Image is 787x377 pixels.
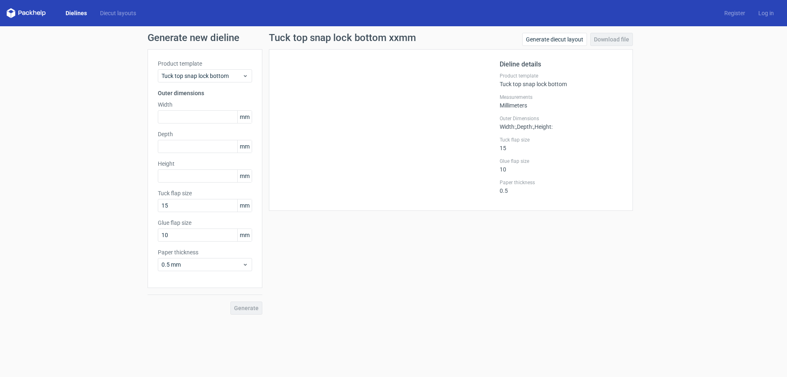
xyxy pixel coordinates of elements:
[500,179,623,186] label: Paper thickness
[516,123,533,130] span: , Depth :
[93,9,143,17] a: Diecut layouts
[158,189,252,197] label: Tuck flap size
[500,158,623,173] div: 10
[158,219,252,227] label: Glue flap size
[500,73,623,87] div: Tuck top snap lock bottom
[237,199,252,212] span: mm
[500,94,623,109] div: Millimeters
[752,9,780,17] a: Log in
[158,59,252,68] label: Product template
[148,33,639,43] h1: Generate new dieline
[158,89,252,97] h3: Outer dimensions
[158,101,252,109] label: Width
[500,137,623,143] label: Tuck flap size
[500,137,623,151] div: 15
[500,94,623,101] label: Measurements
[500,73,623,79] label: Product template
[237,229,252,241] span: mm
[237,111,252,123] span: mm
[158,160,252,168] label: Height
[500,59,623,69] h2: Dieline details
[237,170,252,182] span: mm
[269,33,416,43] h1: Tuck top snap lock bottom xxmm
[533,123,553,130] span: , Height :
[237,140,252,153] span: mm
[500,115,623,122] label: Outer Dimensions
[718,9,752,17] a: Register
[158,248,252,256] label: Paper thickness
[161,72,242,80] span: Tuck top snap lock bottom
[158,130,252,138] label: Depth
[500,123,516,130] span: Width :
[522,33,587,46] a: Generate diecut layout
[500,179,623,194] div: 0.5
[161,260,242,269] span: 0.5 mm
[59,9,93,17] a: Dielines
[500,158,623,165] label: Glue flap size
